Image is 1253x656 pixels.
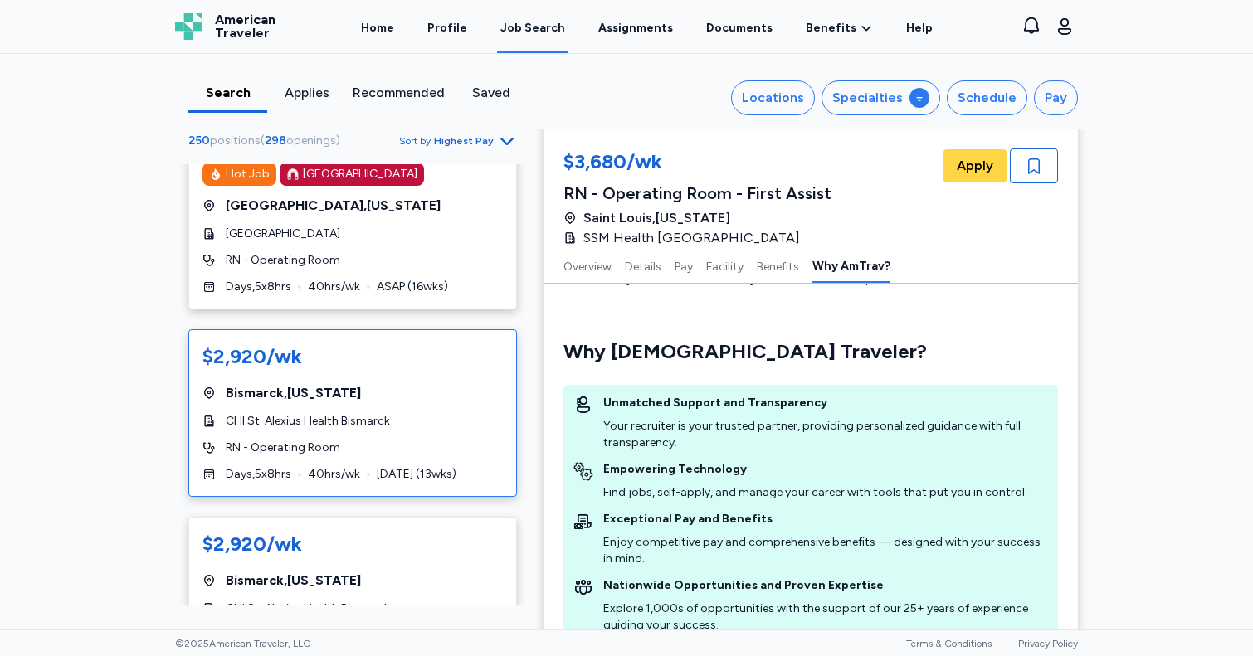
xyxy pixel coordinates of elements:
[226,166,270,182] div: Hot Job
[399,131,517,151] button: Sort byHighest Pay
[226,383,361,403] span: Bismarck , [US_STATE]
[175,637,310,650] span: © 2025 American Traveler, LLC
[202,343,302,370] div: $2,920/wk
[958,88,1017,108] div: Schedule
[226,466,291,483] span: Days , 5 x 8 hrs
[226,571,361,590] span: Bismarck , [US_STATE]
[563,248,612,283] button: Overview
[832,88,903,108] div: Specialties
[226,413,390,430] span: CHI St. Alexius Health Bismarck
[812,248,890,283] button: Why AmTrav?
[497,2,568,53] a: Job Search
[226,226,340,242] span: [GEOGRAPHIC_DATA]
[957,156,993,176] span: Apply
[603,484,1027,501] div: Find jobs, self-apply, and manage your career with tools that put you in control.
[202,531,302,557] div: $2,920/wk
[308,279,360,295] span: 40 hrs/wk
[625,248,661,283] button: Details
[377,466,456,483] span: [DATE] ( 13 wks)
[822,80,940,115] button: Specialties
[377,279,448,295] span: ASAP ( 16 wks)
[1018,638,1078,649] a: Privacy Policy
[1045,88,1067,108] div: Pay
[500,20,565,36] div: Job Search
[286,134,336,148] span: openings
[757,248,799,283] button: Benefits
[274,83,339,103] div: Applies
[210,134,261,148] span: positions
[603,511,1048,527] div: Exceptional Pay and Benefits
[226,252,340,269] span: RN - Operating Room
[906,638,992,649] a: Terms & Conditions
[583,228,800,248] span: SSM Health [GEOGRAPHIC_DATA]
[603,600,1048,634] div: Explore 1,000s of opportunities with the support of our 25+ years of experience guiding your succ...
[175,13,202,40] img: Logo
[731,80,815,115] button: Locations
[215,13,275,40] span: American Traveler
[353,83,445,103] div: Recommended
[583,208,730,228] span: Saint Louis , [US_STATE]
[675,248,693,283] button: Pay
[563,182,831,205] div: RN - Operating Room - First Assist
[603,461,1027,478] div: Empowering Technology
[195,83,261,103] div: Search
[458,83,524,103] div: Saved
[226,600,390,617] span: CHI St. Alexius Health Bismarck
[603,395,1048,411] div: Unmatched Support and Transparency
[188,134,210,148] span: 250
[399,134,431,148] span: Sort by
[563,148,831,178] div: $3,680/wk
[563,338,1058,365] div: Why [DEMOGRAPHIC_DATA] Traveler?
[226,440,340,456] span: RN - Operating Room
[265,134,286,148] span: 298
[806,20,856,36] span: Benefits
[806,20,873,36] a: Benefits
[226,279,291,295] span: Days , 5 x 8 hrs
[603,534,1048,567] div: Enjoy competitive pay and comprehensive benefits — designed with your success in mind.
[188,133,347,149] div: ( )
[603,577,1048,594] div: Nationwide Opportunities and Proven Expertise
[603,418,1048,451] div: Your recruiter is your trusted partner, providing personalized guidance with full transparency.
[947,80,1027,115] button: Schedule
[742,88,804,108] div: Locations
[226,196,441,216] span: [GEOGRAPHIC_DATA] , [US_STATE]
[303,166,417,182] div: [GEOGRAPHIC_DATA]
[943,149,1007,182] button: Apply
[308,466,360,483] span: 40 hrs/wk
[706,248,744,283] button: Facility
[1034,80,1078,115] button: Pay
[434,134,494,148] span: Highest Pay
